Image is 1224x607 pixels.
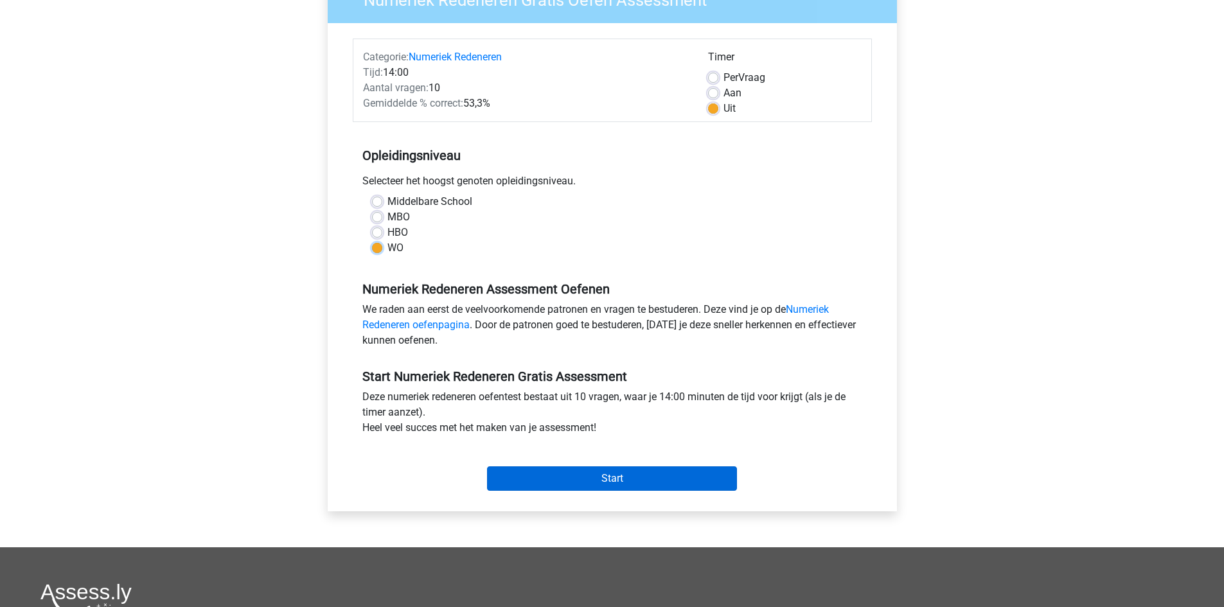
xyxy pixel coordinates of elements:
[353,302,872,353] div: We raden aan eerst de veelvoorkomende patronen en vragen te bestuderen. Deze vind je op de . Door...
[387,194,472,209] label: Middelbare School
[362,143,862,168] h5: Opleidingsniveau
[723,101,736,116] label: Uit
[362,281,862,297] h5: Numeriek Redeneren Assessment Oefenen
[353,65,698,80] div: 14:00
[409,51,502,63] a: Numeriek Redeneren
[363,82,429,94] span: Aantal vragen:
[723,85,741,101] label: Aan
[723,71,738,84] span: Per
[723,70,765,85] label: Vraag
[387,225,408,240] label: HBO
[362,303,829,331] a: Numeriek Redeneren oefenpagina
[487,466,737,491] input: Start
[363,51,409,63] span: Categorie:
[708,49,862,70] div: Timer
[363,97,463,109] span: Gemiddelde % correct:
[353,96,698,111] div: 53,3%
[353,389,872,441] div: Deze numeriek redeneren oefentest bestaat uit 10 vragen, waar je 14:00 minuten de tijd voor krijg...
[387,209,410,225] label: MBO
[387,240,404,256] label: WO
[363,66,383,78] span: Tijd:
[353,80,698,96] div: 10
[353,173,872,194] div: Selecteer het hoogst genoten opleidingsniveau.
[362,369,862,384] h5: Start Numeriek Redeneren Gratis Assessment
